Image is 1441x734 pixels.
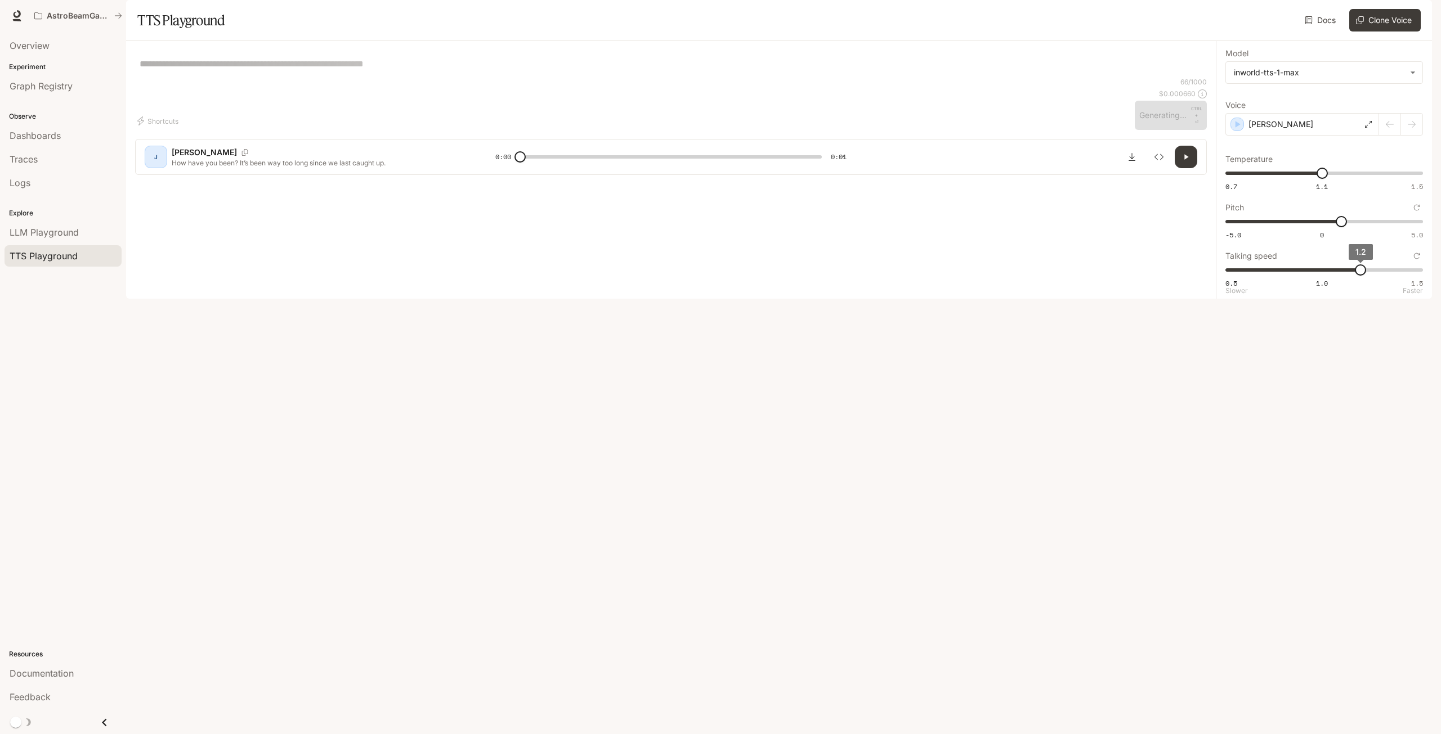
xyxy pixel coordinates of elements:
span: 1.1 [1316,182,1328,191]
p: Faster [1403,287,1423,294]
span: 0.5 [1225,278,1237,288]
p: Talking speed [1225,252,1277,260]
span: 0 [1320,230,1324,240]
span: 0:01 [831,151,847,163]
span: 0:00 [495,151,511,163]
p: Temperature [1225,155,1273,163]
div: J [147,148,165,166]
button: Download audio [1121,146,1143,168]
p: [PERSON_NAME] [1248,119,1313,130]
p: Model [1225,49,1248,57]
button: Inspect [1148,146,1170,168]
h1: TTS Playground [137,9,225,31]
button: Clone Voice [1349,9,1421,31]
p: Pitch [1225,204,1244,211]
span: 1.5 [1411,182,1423,191]
span: -5.0 [1225,230,1241,240]
button: Reset to default [1411,201,1423,214]
button: All workspaces [29,4,127,27]
div: inworld-tts-1-max [1234,67,1404,78]
button: Copy Voice ID [237,149,253,156]
span: 1.5 [1411,278,1423,288]
a: Docs [1303,9,1340,31]
p: AstroBeamGame [47,11,110,21]
button: Reset to default [1411,250,1423,262]
p: 66 / 1000 [1180,77,1207,87]
p: [PERSON_NAME] [172,147,237,158]
button: Shortcuts [135,112,183,130]
span: 1.2 [1355,247,1366,256]
p: Slower [1225,287,1248,294]
p: Voice [1225,101,1246,109]
p: $ 0.000660 [1159,89,1196,98]
p: How have you been? It’s been way too long since we last caught up. [172,158,468,168]
span: 5.0 [1411,230,1423,240]
span: 0.7 [1225,182,1237,191]
div: inworld-tts-1-max [1226,62,1422,83]
span: 1.0 [1316,278,1328,288]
